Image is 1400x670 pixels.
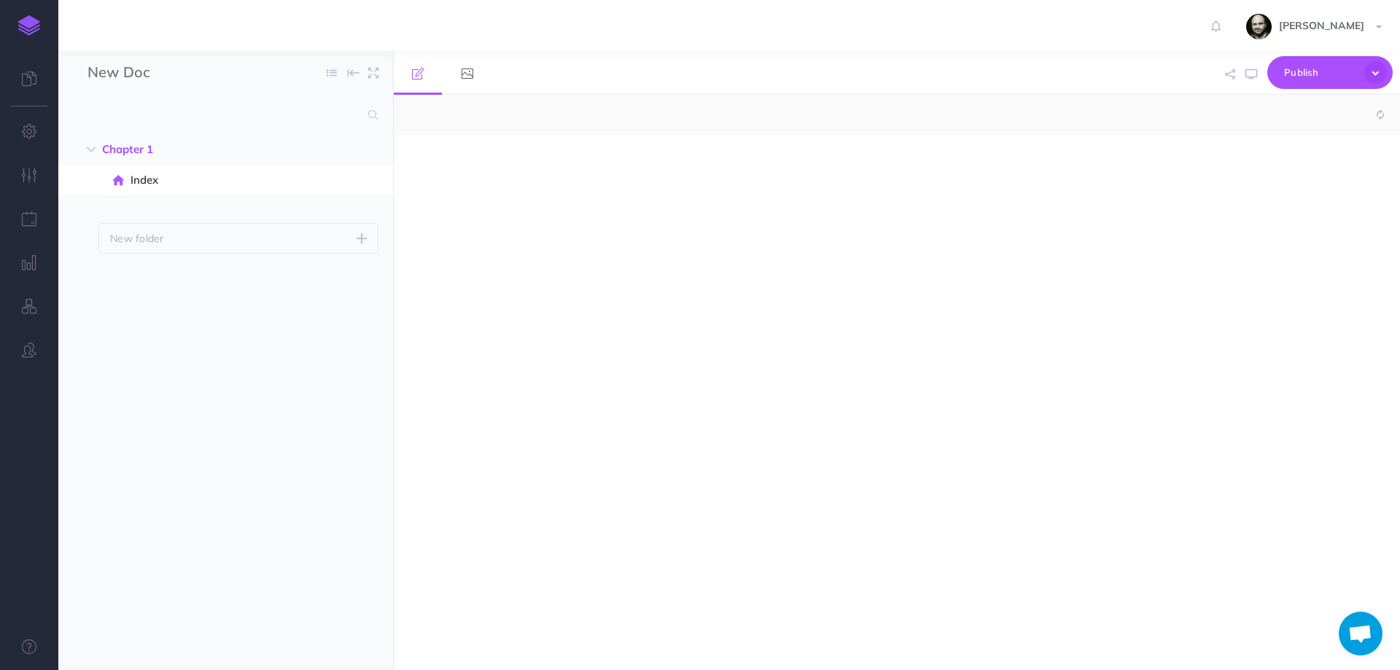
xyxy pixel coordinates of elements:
[1267,56,1393,89] button: Publish
[18,15,40,36] img: logo-mark.svg
[131,171,306,189] span: Index
[1284,61,1357,84] span: Publish
[110,230,164,246] p: New folder
[87,62,259,84] input: Documentation Name
[98,223,378,254] button: New folder
[1339,612,1382,655] div: Chat abierto
[102,141,287,158] span: Chapter 1
[1246,14,1272,39] img: fYsxTL7xyiRwVNfLOwtv2ERfMyxBnxhkboQPdXU4.jpeg
[87,102,359,128] input: Search
[1272,19,1372,32] span: [PERSON_NAME]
